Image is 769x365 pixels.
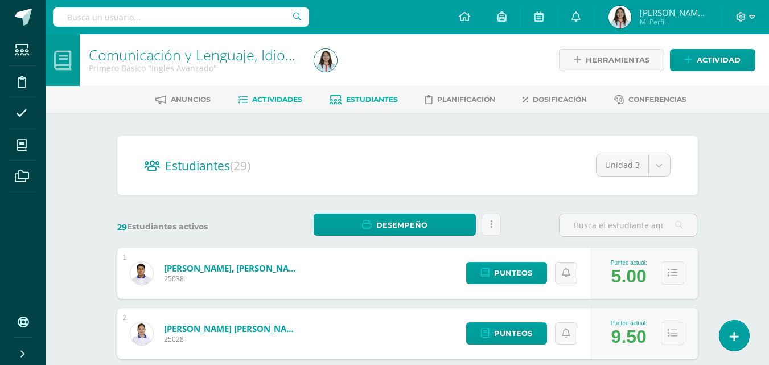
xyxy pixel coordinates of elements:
a: Dosificación [523,91,587,109]
span: 25028 [164,334,301,344]
a: Planificación [425,91,495,109]
div: 5.00 [611,266,647,287]
img: f5d6e1191bf36737fe53901ebbbd61f7.png [130,322,153,345]
span: Conferencias [628,95,686,104]
span: Estudiantes [346,95,398,104]
div: 9.50 [611,326,647,347]
span: Actividades [252,95,302,104]
a: Herramientas [559,49,664,71]
a: Estudiantes [330,91,398,109]
span: Punteos [494,263,532,284]
a: Conferencias [614,91,686,109]
span: Herramientas [586,50,649,71]
div: 1 [123,253,127,261]
a: [PERSON_NAME], [PERSON_NAME] [164,263,301,274]
input: Busca un usuario... [53,7,309,27]
div: 2 [123,314,127,322]
label: Estudiantes activos [117,222,256,232]
span: (29) [230,158,250,174]
a: Actividades [238,91,302,109]
span: Planificación [437,95,495,104]
a: Punteos [466,322,547,345]
span: Mi Perfil [640,17,708,27]
a: Unidad 3 [597,154,670,176]
img: 211620a42b4d4c323798e66537dd9bac.png [314,49,337,72]
span: Dosificación [533,95,587,104]
a: Comunicación y Lenguaje, Idioma Extranjero [89,45,376,64]
span: Unidad 3 [605,154,640,176]
span: Anuncios [171,95,211,104]
span: Actividad [697,50,741,71]
div: Primero Básico 'Inglés Avanzado' [89,63,301,73]
a: [PERSON_NAME] [PERSON_NAME] [164,323,301,334]
div: Punteo actual: [611,260,647,266]
div: Punteo actual: [611,320,647,326]
span: Estudiantes [165,158,250,174]
a: Anuncios [155,91,211,109]
span: 25038 [164,274,301,284]
a: Actividad [670,49,755,71]
span: 29 [117,222,127,232]
img: badcd48da43c3024d929e1e2bec5a316.png [130,262,153,285]
input: Busca el estudiante aquí... [560,214,697,236]
a: Punteos [466,262,547,284]
span: Punteos [494,323,532,344]
a: Desempeño [314,214,476,236]
img: 211620a42b4d4c323798e66537dd9bac.png [608,6,631,28]
span: Desempeño [376,215,427,236]
span: [PERSON_NAME] [PERSON_NAME] [640,7,708,18]
h1: Comunicación y Lenguaje, Idioma Extranjero [89,47,301,63]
